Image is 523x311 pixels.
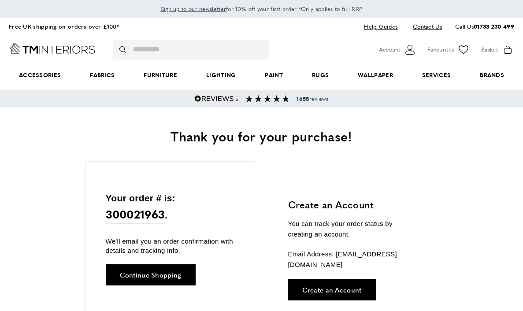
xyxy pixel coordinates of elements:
a: Lighting [192,62,250,89]
a: Furniture [129,62,192,89]
strong: 1655 [297,95,309,103]
span: Sign up to our newsletter [161,5,226,13]
span: reviews [297,95,328,102]
img: Reviews section [245,95,289,102]
a: Paint [250,62,297,89]
a: Create an Account [288,279,376,300]
h3: Create an Account [288,198,418,211]
p: Your order # is: . [106,191,235,224]
a: Brands [465,62,519,89]
span: 300021963 [106,205,165,223]
a: Services [408,62,465,89]
p: Email Address: [EMAIL_ADDRESS][DOMAIN_NAME] [288,249,418,270]
a: Contact Us [406,21,442,33]
span: for 10% off your first order *Only applies to full RRP [161,5,363,13]
a: Wallpaper [343,62,408,89]
span: Favourites [427,45,454,54]
span: Account [379,45,400,54]
a: Free UK shipping on orders over £100* [9,22,119,30]
a: Fabrics [75,62,129,89]
a: Rugs [297,62,343,89]
a: Help Guides [357,21,404,33]
a: Favourites [427,43,470,56]
a: Sign up to our newsletter [161,4,226,13]
span: Accessories [4,62,75,89]
p: We'll email you an order confirmation with details and tracking info. [106,237,235,255]
p: Call Us [455,22,514,31]
button: Customer Account [379,43,416,56]
button: Search [119,40,128,59]
a: 01733 230 499 [474,22,514,30]
p: You can track your order status by creating an account. [288,218,418,240]
img: Reviews.io 5 stars [194,95,238,102]
a: Go to Home page [9,43,95,54]
span: Continue Shopping [120,271,182,278]
span: Create an Account [302,286,362,293]
a: Continue Shopping [106,264,196,285]
span: Thank you for your purchase! [171,126,352,145]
